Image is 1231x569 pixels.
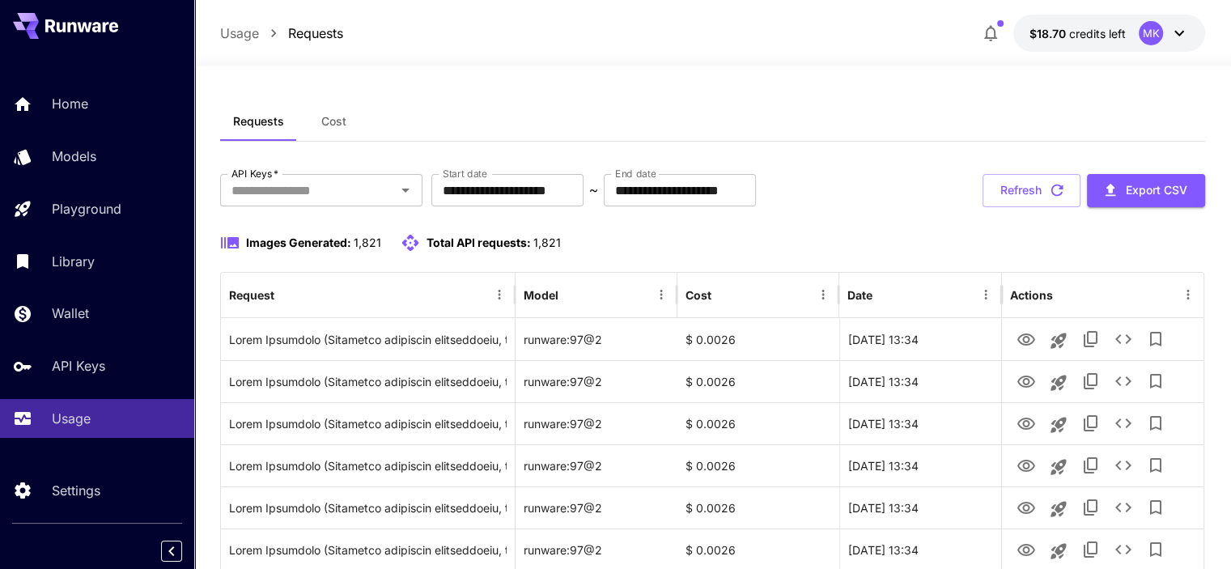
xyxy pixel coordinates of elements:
[52,356,105,376] p: API Keys
[1013,15,1205,52] button: $18.6961MK
[1107,365,1140,397] button: See details
[615,167,656,180] label: End date
[1107,323,1140,355] button: See details
[246,236,351,249] span: Images Generated:
[1042,535,1075,567] button: Launch in playground
[233,114,284,129] span: Requests
[1069,27,1126,40] span: credits left
[1140,407,1172,439] button: Add to library
[589,180,598,200] p: ~
[1177,283,1199,306] button: Menu
[173,537,194,566] div: Collapse sidebar
[1010,364,1042,397] button: View Image
[847,288,872,302] div: Date
[677,402,839,444] div: $ 0.0026
[516,360,677,402] div: runware:97@2
[488,283,511,306] button: Menu
[394,179,417,202] button: Open
[516,486,677,529] div: runware:97@2
[1107,407,1140,439] button: See details
[1010,490,1042,524] button: View Image
[1010,406,1042,439] button: View Image
[52,252,95,271] p: Library
[839,360,1001,402] div: 23 Aug, 2025 13:34
[839,444,1001,486] div: 23 Aug, 2025 13:34
[1140,323,1172,355] button: Add to library
[874,283,897,306] button: Sort
[524,288,558,302] div: Model
[677,444,839,486] div: $ 0.0026
[839,402,1001,444] div: 23 Aug, 2025 13:34
[839,486,1001,529] div: 23 Aug, 2025 13:34
[686,288,711,302] div: Cost
[1140,449,1172,482] button: Add to library
[677,318,839,360] div: $ 0.0026
[52,199,121,219] p: Playground
[1010,288,1053,302] div: Actions
[839,318,1001,360] div: 23 Aug, 2025 13:34
[1042,451,1075,483] button: Launch in playground
[516,318,677,360] div: runware:97@2
[1042,367,1075,399] button: Launch in playground
[1010,448,1042,482] button: View Image
[1010,322,1042,355] button: View Image
[276,283,299,306] button: Sort
[677,486,839,529] div: $ 0.0026
[52,146,96,166] p: Models
[560,283,583,306] button: Sort
[229,445,507,486] div: Click to copy prompt
[52,409,91,428] p: Usage
[1139,21,1163,45] div: MK
[321,114,346,129] span: Cost
[1140,533,1172,566] button: Add to library
[52,481,100,500] p: Settings
[1042,325,1075,357] button: Launch in playground
[231,167,278,180] label: API Keys
[1075,449,1107,482] button: Copy TaskUUID
[229,361,507,402] div: Click to copy prompt
[1087,174,1205,207] button: Export CSV
[427,236,531,249] span: Total API requests:
[1029,27,1069,40] span: $18.70
[1042,493,1075,525] button: Launch in playground
[1075,407,1107,439] button: Copy TaskUUID
[1107,449,1140,482] button: See details
[52,94,88,113] p: Home
[533,236,561,249] span: 1,821
[220,23,259,43] a: Usage
[983,174,1080,207] button: Refresh
[677,360,839,402] div: $ 0.0026
[1107,491,1140,524] button: See details
[650,283,673,306] button: Menu
[443,167,487,180] label: Start date
[229,319,507,360] div: Click to copy prompt
[812,283,834,306] button: Menu
[516,444,677,486] div: runware:97@2
[229,403,507,444] div: Click to copy prompt
[229,487,507,529] div: Click to copy prompt
[354,236,381,249] span: 1,821
[1075,323,1107,355] button: Copy TaskUUID
[1075,533,1107,566] button: Copy TaskUUID
[1010,533,1042,566] button: View Image
[974,283,997,306] button: Menu
[1075,365,1107,397] button: Copy TaskUUID
[52,304,89,323] p: Wallet
[1029,25,1126,42] div: $18.6961
[1107,533,1140,566] button: See details
[713,283,736,306] button: Sort
[1140,365,1172,397] button: Add to library
[220,23,343,43] nav: breadcrumb
[1042,409,1075,441] button: Launch in playground
[288,23,343,43] a: Requests
[229,288,274,302] div: Request
[1075,491,1107,524] button: Copy TaskUUID
[516,402,677,444] div: runware:97@2
[1140,491,1172,524] button: Add to library
[161,541,182,562] button: Collapse sidebar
